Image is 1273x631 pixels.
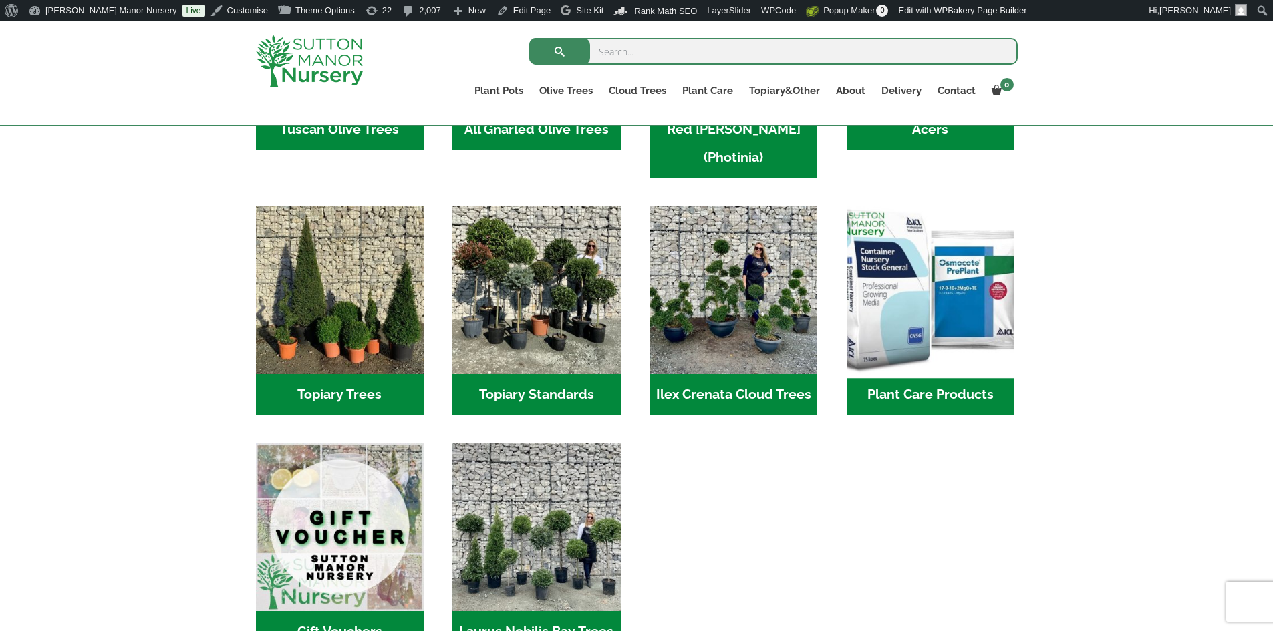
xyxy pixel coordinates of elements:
[452,109,620,150] h2: All Gnarled Olive Trees
[1159,5,1231,15] span: [PERSON_NAME]
[842,202,1018,379] img: Home - food and soil
[876,5,888,17] span: 0
[452,206,620,374] img: Home - IMG 5223
[847,206,1014,415] a: Visit product category Plant Care Products
[256,374,424,415] h2: Topiary Trees
[650,206,817,415] a: Visit product category Ilex Crenata Cloud Trees
[873,81,930,100] a: Delivery
[256,443,424,611] img: Home - MAIN
[674,81,741,100] a: Plant Care
[650,109,817,178] h2: Red [PERSON_NAME] (Photinia)
[256,109,424,150] h2: Tuscan Olive Trees
[984,81,1018,100] a: 0
[452,443,620,611] img: Home - IMG 5945
[1000,78,1014,91] span: 0
[741,81,828,100] a: Topiary&Other
[847,109,1014,150] h2: Acers
[828,81,873,100] a: About
[930,81,984,100] a: Contact
[531,81,601,100] a: Olive Trees
[576,5,603,15] span: Site Kit
[452,206,620,415] a: Visit product category Topiary Standards
[256,206,424,415] a: Visit product category Topiary Trees
[634,6,697,16] span: Rank Math SEO
[650,374,817,415] h2: Ilex Crenata Cloud Trees
[529,38,1018,65] input: Search...
[256,206,424,374] img: Home - C8EC7518 C483 4BAA AA61 3CAAB1A4C7C4 1 201 a
[256,35,363,87] img: logo
[466,81,531,100] a: Plant Pots
[182,5,205,17] a: Live
[452,374,620,415] h2: Topiary Standards
[601,81,674,100] a: Cloud Trees
[650,206,817,374] img: Home - 9CE163CB 973F 4905 8AD5 A9A890F87D43
[847,374,1014,415] h2: Plant Care Products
